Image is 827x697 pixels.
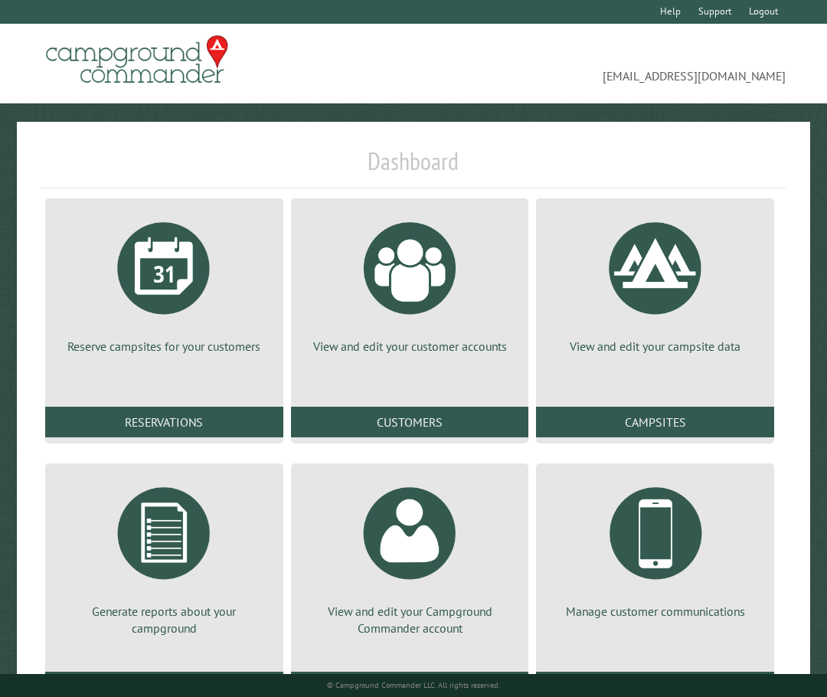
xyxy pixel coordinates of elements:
a: Generate reports about your campground [64,476,265,637]
a: Reserve campsites for your customers [64,211,265,355]
p: Manage customer communications [554,603,756,620]
a: Manage customer communications [554,476,756,620]
small: © Campground Commander LLC. All rights reserved. [327,680,500,690]
p: Reserve campsites for your customers [64,338,265,355]
p: View and edit your Campground Commander account [309,603,511,637]
p: View and edit your customer accounts [309,338,511,355]
a: View and edit your Campground Commander account [309,476,511,637]
a: Customers [291,407,529,437]
h1: Dashboard [41,146,786,188]
span: [EMAIL_ADDRESS][DOMAIN_NAME] [413,42,786,85]
a: Campsites [536,407,774,437]
p: View and edit your campsite data [554,338,756,355]
img: Campground Commander [41,30,233,90]
p: Generate reports about your campground [64,603,265,637]
a: View and edit your campsite data [554,211,756,355]
a: Reservations [45,407,283,437]
a: View and edit your customer accounts [309,211,511,355]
